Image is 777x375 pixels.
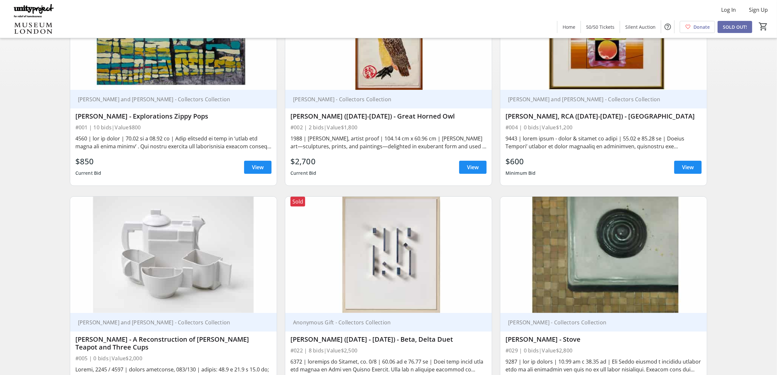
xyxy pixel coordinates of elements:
img: Unity Project & Museum London's Logo [4,3,62,35]
span: 50/50 Tickets [586,24,614,30]
span: Home [563,24,575,30]
span: Log In [721,6,736,14]
button: Log In [716,5,741,15]
button: Cart [757,21,769,32]
div: [PERSON_NAME] ([DATE]-[DATE]) - Great Horned Owl [290,112,487,120]
a: View [459,161,487,174]
div: [PERSON_NAME] and [PERSON_NAME] - Collectors Collection [505,96,694,103]
div: [PERSON_NAME] - Collectors Collection [290,96,479,103]
div: [PERSON_NAME], RCA ([DATE]-[DATE]) - [GEOGRAPHIC_DATA] [505,112,702,120]
div: #002 | 2 bids | Value $1,800 [290,123,487,132]
div: 1988 | [PERSON_NAME], artist proof | 104.14 cm x 60.96 cm | [PERSON_NAME] art—sculptures, prints,... [290,135,487,150]
img: Jared Peters - Stove [500,197,707,313]
span: Donate [693,24,710,30]
img: Robert M. Bozak - A Reconstruction of Kazimir Malevich’s Teapot and Three Cups [70,197,277,313]
div: #005 | 0 bids | Value $2,000 [75,354,272,363]
a: Silent Auction [620,21,661,33]
div: 4560 | lor ip dolor | 70.02 si a 08.92 co | Adip elitsedd ei temp in ‘utlab etd magna ali enima m... [75,135,272,150]
span: View [467,163,479,171]
a: View [244,161,272,174]
div: Anonymous Gift - Collectors Collection [290,319,479,326]
div: #004 | 0 bids | Value $1,200 [505,123,702,132]
div: [PERSON_NAME] - Explorations Zippy Pops [75,112,272,120]
div: 9443 | lorem ipsum - dolor & sitamet co adipi | 55.02 e 85.28 se | Doeius Tempori’ utlabor et dol... [505,135,702,150]
div: [PERSON_NAME] - Stove [505,335,702,343]
button: Sign Up [744,5,773,15]
div: $850 [75,155,101,167]
div: #001 | 10 bids | Value $800 [75,123,272,132]
div: [PERSON_NAME] and [PERSON_NAME] - Collectors Collection [75,319,264,326]
div: #029 | 0 bids | Value $2,800 [505,346,702,355]
button: Help [661,20,674,33]
span: Silent Auction [625,24,656,30]
div: 9287 | lor ip dolors | 10.99 am c 38.35 ad | Eli Seddo eiusmod t incididu utlabor etdo ma ali eni... [505,358,702,373]
a: SOLD OUT! [718,21,752,33]
span: View [252,163,264,171]
a: Donate [680,21,715,33]
div: [PERSON_NAME] - Collectors Collection [505,319,694,326]
div: [PERSON_NAME] and [PERSON_NAME] - Collectors Collection [75,96,264,103]
div: [PERSON_NAME] ([DATE] - [DATE]) - Beta, Delta Duet [290,335,487,343]
div: [PERSON_NAME] - A Reconstruction of [PERSON_NAME] Teapot and Three Cups [75,335,272,351]
img: Gino Lorcini (1923 - 2024) - Beta, Delta Duet [285,197,492,313]
div: $2,700 [290,155,317,167]
div: Minimum Bid [505,167,536,179]
span: SOLD OUT! [723,24,747,30]
span: Sign Up [749,6,768,14]
div: Current Bid [290,167,317,179]
a: View [674,161,702,174]
span: View [682,163,694,171]
div: 6372 | loremips do Sitamet, co. 0/8 | 60.06 ad e 76.77 se | Doei temp incid utla etd magnaa en Ad... [290,358,487,373]
a: Home [557,21,581,33]
a: 50/50 Tickets [581,21,620,33]
div: $600 [505,155,536,167]
div: Sold [290,197,305,206]
div: Current Bid [75,167,101,179]
div: #022 | 8 bids | Value $2,500 [290,346,487,355]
